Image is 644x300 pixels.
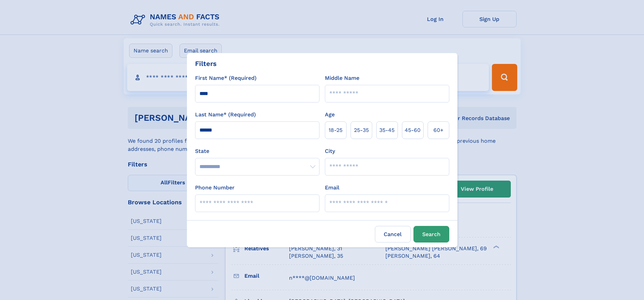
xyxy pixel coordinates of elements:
label: State [195,147,319,155]
label: City [325,147,335,155]
label: Email [325,184,339,192]
label: Age [325,111,335,119]
label: First Name* (Required) [195,74,257,82]
span: 60+ [433,126,444,134]
span: 35‑45 [379,126,395,134]
label: Cancel [375,226,411,243]
label: Last Name* (Required) [195,111,256,119]
label: Phone Number [195,184,235,192]
div: Filters [195,59,217,69]
span: 45‑60 [405,126,421,134]
button: Search [413,226,449,243]
label: Middle Name [325,74,359,82]
span: 25‑35 [354,126,369,134]
span: 18‑25 [329,126,342,134]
